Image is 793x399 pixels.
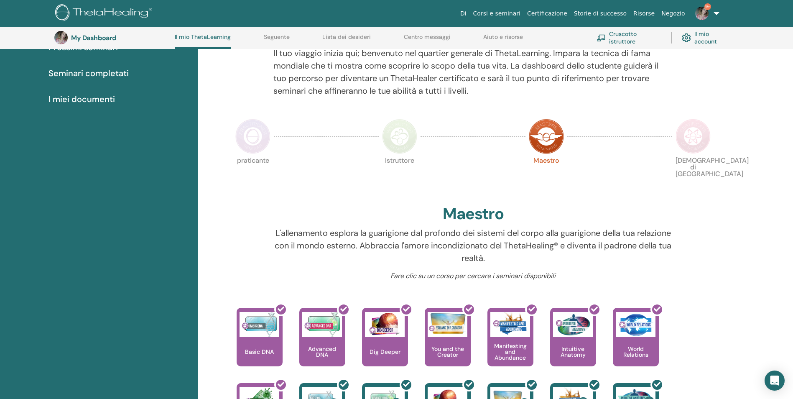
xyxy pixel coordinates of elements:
[695,7,709,20] img: default.jpg
[425,346,471,358] p: You and the Creator
[235,119,270,154] img: Practitioner
[48,93,115,105] span: I miei documenti
[443,205,504,224] h2: Maestro
[382,157,417,192] p: Istruttore
[765,371,785,391] div: Open Intercom Messenger
[487,343,533,361] p: Manifesting and Abundance
[428,312,467,335] img: You and the Creator
[483,33,523,47] a: Aiuto e risorse
[676,157,711,192] p: [DEMOGRAPHIC_DATA] di [GEOGRAPHIC_DATA]
[175,33,231,49] a: Il mio ThetaLearning
[362,308,408,383] a: Dig Deeper Dig Deeper
[299,308,345,383] a: Advanced DNA Advanced DNA
[299,346,345,358] p: Advanced DNA
[470,6,524,21] a: Corsi e seminari
[597,34,606,41] img: chalkboard-teacher.svg
[550,308,596,383] a: Intuitive Anatomy Intuitive Anatomy
[571,6,630,21] a: Storie di successo
[682,31,691,45] img: cog.svg
[322,33,371,47] a: Lista dei desideri
[597,28,661,47] a: Cruscotto istruttore
[237,308,283,383] a: Basic DNA Basic DNA
[425,308,471,383] a: You and the Creator You and the Creator
[264,33,290,47] a: Seguente
[529,157,564,192] p: Maestro
[366,349,404,355] p: Dig Deeper
[54,31,68,44] img: default.jpg
[487,308,533,383] a: Manifesting and Abundance Manifesting and Abundance
[616,312,655,337] img: World Relations
[55,4,155,23] img: logo.png
[704,3,711,10] span: 9+
[240,312,279,337] img: Basic DNA
[273,227,673,264] p: L'allenamento esplora la guarigione dal profondo dei sistemi del corpo alla guarigione della tua ...
[553,312,593,337] img: Intuitive Anatomy
[382,119,417,154] img: Instructor
[613,346,659,358] p: World Relations
[273,271,673,281] p: Fare clic su un corso per cercare i seminari disponibili
[524,6,571,21] a: Certificazione
[71,34,155,42] h3: My Dashboard
[302,312,342,337] img: Advanced DNA
[48,67,129,79] span: Seminari completati
[490,312,530,337] img: Manifesting and Abundance
[613,308,659,383] a: World Relations World Relations
[550,346,596,358] p: Intuitive Anatomy
[529,119,564,154] img: Master
[676,119,711,154] img: Certificate of Science
[682,28,730,47] a: Il mio account
[235,157,270,192] p: praticante
[404,33,451,47] a: Centro messaggi
[630,6,658,21] a: Risorse
[273,47,673,97] p: Il tuo viaggio inizia qui; benvenuto nel quartier generale di ThetaLearning. Impara la tecnica di...
[658,6,688,21] a: Negozio
[457,6,470,21] a: Di
[365,312,405,337] img: Dig Deeper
